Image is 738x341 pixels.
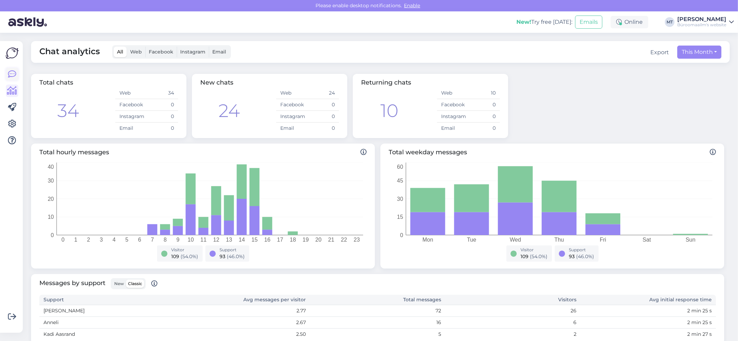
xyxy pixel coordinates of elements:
div: Büroomaailm's website [677,22,726,28]
span: ( 46.0 %) [576,253,594,260]
span: Messages by support [39,278,157,289]
td: Web [276,87,308,99]
tspan: 0 [400,232,403,238]
td: 2 min 25 s [581,317,716,329]
td: Instagram [276,111,308,123]
div: Visitor [172,247,198,253]
tspan: 21 [328,237,334,243]
div: [PERSON_NAME] [677,17,726,22]
td: Email [115,123,147,134]
td: Kadi Aasrand [39,329,175,340]
tspan: Sat [643,237,651,243]
tspan: 10 [48,214,54,220]
div: Visitor [521,247,548,253]
div: Online [611,16,648,28]
tspan: 30 [397,196,403,202]
tspan: 17 [277,237,283,243]
td: Anneli [39,317,175,329]
td: 24 [308,87,339,99]
span: Total weekday messages [389,148,716,157]
b: New! [516,19,531,25]
div: 34 [57,97,79,124]
tspan: 14 [239,237,245,243]
tspan: 12 [213,237,220,243]
tspan: 2 [87,237,90,243]
span: 93 [569,253,575,260]
tspan: 45 [397,178,403,184]
td: Web [115,87,147,99]
tspan: 10 [188,237,194,243]
div: Try free [DATE]: [516,18,572,26]
div: MT [665,17,674,27]
span: New chats [200,79,233,86]
a: [PERSON_NAME]Büroomaailm's website [677,17,734,28]
td: 2.50 [175,329,310,340]
div: Support [220,247,245,253]
tspan: 20 [315,237,322,243]
span: Instagram [180,49,205,55]
span: ( 46.0 %) [227,253,245,260]
tspan: 0 [51,232,54,238]
tspan: 9 [176,237,179,243]
tspan: 7 [151,237,154,243]
td: 6 [445,317,581,329]
span: ( 54.0 %) [530,253,548,260]
td: 10 [468,87,500,99]
tspan: Sun [686,237,695,243]
td: Email [437,123,468,134]
span: Web [130,49,142,55]
tspan: 18 [290,237,296,243]
td: Facebook [437,99,468,111]
th: Support [39,295,175,305]
tspan: 40 [48,164,54,170]
tspan: 11 [201,237,207,243]
td: 0 [147,111,178,123]
tspan: 60 [397,164,403,170]
tspan: 8 [164,237,167,243]
tspan: 30 [48,178,54,184]
tspan: 3 [100,237,103,243]
span: Returning chats [361,79,411,86]
td: Email [276,123,308,134]
td: Instagram [115,111,147,123]
img: Askly Logo [6,47,19,60]
td: 0 [147,99,178,111]
td: Facebook [276,99,308,111]
td: 2 min 27 s [581,329,716,340]
div: 24 [219,97,240,124]
span: Email [212,49,226,55]
span: ( 54.0 %) [181,253,198,260]
tspan: Fri [600,237,606,243]
tspan: 22 [341,237,347,243]
td: 34 [147,87,178,99]
td: 0 [468,123,500,134]
td: 0 [468,111,500,123]
tspan: 5 [125,237,128,243]
span: Facebook [149,49,173,55]
td: Facebook [115,99,147,111]
th: Avg initial response time [581,295,716,305]
td: 0 [468,99,500,111]
span: 93 [220,253,226,260]
button: This Month [677,46,721,59]
td: 26 [445,305,581,317]
tspan: 6 [138,237,141,243]
button: Emails [575,16,602,29]
span: 109 [172,253,179,260]
span: Enable [402,2,423,9]
tspan: 4 [113,237,116,243]
tspan: Thu [554,237,564,243]
tspan: Mon [423,237,433,243]
td: 0 [308,99,339,111]
td: 0 [308,123,339,134]
td: 0 [147,123,178,134]
tspan: 16 [264,237,271,243]
td: 2 [445,329,581,340]
div: 10 [380,97,398,124]
button: Export [650,48,669,57]
span: Chat analytics [39,45,100,59]
span: Total chats [39,79,73,86]
td: 2.77 [175,305,310,317]
td: Web [437,87,468,99]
